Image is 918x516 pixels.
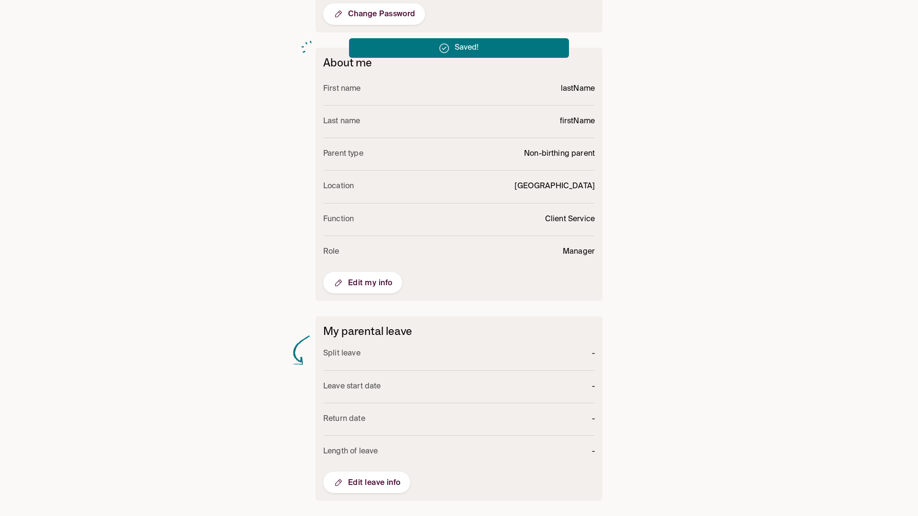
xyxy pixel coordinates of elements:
[323,213,354,226] p: Function
[563,246,595,258] p: Manager
[323,180,354,193] p: Location
[545,213,595,226] p: Client Service
[323,148,363,161] p: Parent type
[323,246,339,258] p: Role
[323,347,361,360] p: Split leave
[323,83,361,96] p: First name
[560,115,595,128] p: firstName
[592,445,595,458] p: -
[323,380,381,393] p: Leave start date
[514,180,595,193] p: [GEOGRAPHIC_DATA]
[323,324,595,338] h6: My parental leave
[524,148,595,161] p: Non-birthing parent
[561,83,595,96] p: lastName
[323,272,402,293] button: Edit my info
[333,477,401,488] span: Edit leave info
[592,347,595,360] p: -
[323,3,425,25] button: Change Password
[333,277,393,289] span: Edit my info
[323,115,360,128] p: Last name
[323,55,595,69] h6: About me
[455,38,479,58] div: Saved!
[333,8,415,20] span: Change Password
[592,413,595,426] p: -
[323,445,378,458] p: Length of leave
[592,380,595,393] p: -
[323,472,410,493] button: Edit leave info
[323,413,365,426] p: Return date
